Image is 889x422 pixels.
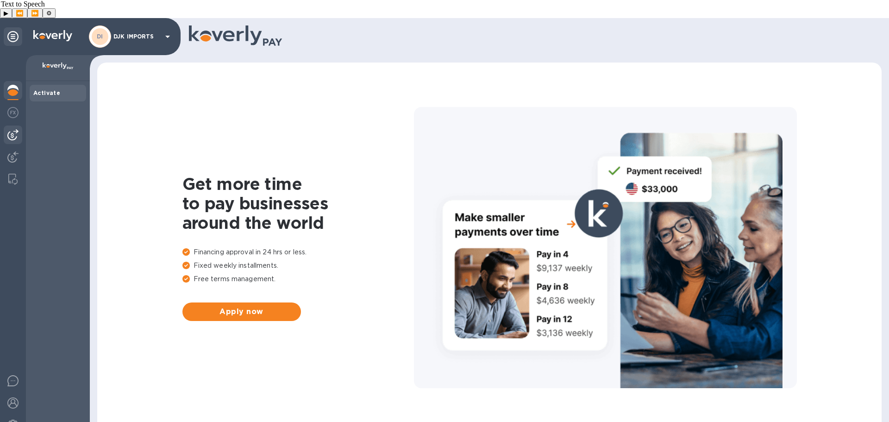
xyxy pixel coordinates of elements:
p: Financing approval in 24 hrs or less. [182,247,414,257]
b: DI [97,33,103,40]
button: Previous [12,8,27,18]
div: Unpin categories [4,27,22,46]
p: DJK IMPORTS [113,33,160,40]
img: Logo [33,30,72,41]
button: Settings [43,8,56,18]
button: Forward [27,8,43,18]
button: Apply now [182,302,301,321]
b: Activate [33,89,60,96]
h1: Get more time to pay businesses around the world [182,174,414,233]
p: Fixed weekly installments. [182,261,414,271]
p: Free terms management. [182,274,414,284]
span: Apply now [190,306,294,317]
img: Foreign exchange [7,107,19,118]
